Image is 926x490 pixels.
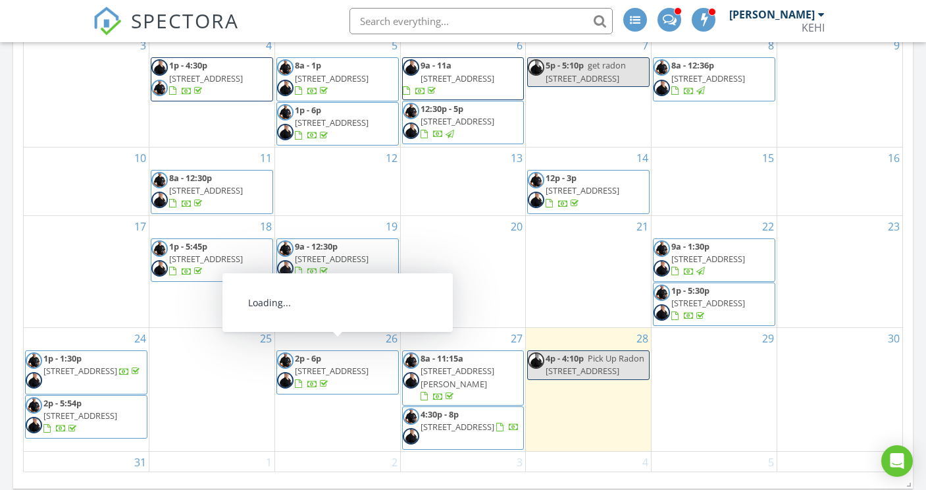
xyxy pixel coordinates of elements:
[421,352,494,402] a: 8a - 11:15a [STREET_ADDRESS][PERSON_NAME]
[421,408,519,433] a: 4:30p - 8p [STREET_ADDRESS]
[151,238,273,282] a: 1p - 5:45p [STREET_ADDRESS]
[295,72,369,84] span: [STREET_ADDRESS]
[169,240,243,277] a: 1p - 5:45p [STREET_ADDRESS]
[169,72,243,84] span: [STREET_ADDRESS]
[653,283,775,326] a: 1p - 5:30p [STREET_ADDRESS]
[169,240,207,252] span: 1p - 5:45p
[546,172,577,184] span: 12p - 3p
[43,397,82,409] span: 2p - 5:54p
[546,172,619,209] a: 12p - 3p [STREET_ADDRESS]
[634,328,651,349] a: Go to August 28, 2025
[132,328,149,349] a: Go to August 24, 2025
[132,148,149,169] a: Go to August 10, 2025
[263,452,274,473] a: Go to September 1, 2025
[257,216,274,237] a: Go to August 18, 2025
[671,285,745,321] a: 1p - 5:30p [STREET_ADDRESS]
[43,365,117,377] span: [STREET_ADDRESS]
[93,18,239,45] a: SPECTORA
[277,59,294,76] img: 20230810kheiberthull022_copy.jpg
[508,328,525,349] a: Go to August 27, 2025
[421,72,494,84] span: [STREET_ADDRESS]
[295,59,321,71] span: 8a - 1p
[25,350,147,394] a: 1p - 1:30p [STREET_ADDRESS]
[777,35,902,148] td: Go to August 9, 2025
[671,59,745,96] a: 8a - 12:36p [STREET_ADDRESS]
[402,350,525,406] a: 8a - 11:15a [STREET_ADDRESS][PERSON_NAME]
[277,240,294,257] img: 20230810kheiberthull022_copy.jpg
[277,260,294,277] img: 20230810kheiberthull017_copy.jpg
[653,57,775,101] a: 8a - 12:36p [STREET_ADDRESS]
[671,240,709,252] span: 9a - 1:30p
[149,215,275,328] td: Go to August 18, 2025
[149,148,275,215] td: Go to August 11, 2025
[276,238,399,282] a: 9a - 12:30p [STREET_ADDRESS]
[885,148,902,169] a: Go to August 16, 2025
[295,365,369,377] span: [STREET_ADDRESS]
[546,59,626,84] span: get radon [STREET_ADDRESS]
[389,35,400,56] a: Go to August 5, 2025
[295,240,369,277] a: 9a - 12:30p [STREET_ADDRESS]
[295,117,369,128] span: [STREET_ADDRESS]
[402,101,525,144] a: 12:30p - 5p [STREET_ADDRESS]
[654,59,670,76] img: 20230810kheiberthull022_copy.jpg
[295,253,369,265] span: [STREET_ADDRESS]
[295,352,321,364] span: 2p - 6p
[24,35,149,148] td: Go to August 3, 2025
[43,410,117,422] span: [STREET_ADDRESS]
[400,328,526,452] td: Go to August 27, 2025
[169,59,207,71] span: 1p - 4:30p
[421,103,494,140] a: 12:30p - 5p [STREET_ADDRESS]
[149,35,275,148] td: Go to August 4, 2025
[528,172,544,188] img: 20230810kheiberthull022_copy.jpg
[421,352,463,364] span: 8a - 11:15a
[131,7,239,34] span: SPECTORA
[403,59,419,76] img: 20230810kheiberthull017_copy.jpg
[671,253,745,265] span: [STREET_ADDRESS]
[514,35,525,56] a: Go to August 6, 2025
[759,216,777,237] a: Go to August 22, 2025
[654,260,670,277] img: 20230810kheiberthull017_copy.jpg
[634,148,651,169] a: Go to August 14, 2025
[274,328,400,452] td: Go to August 26, 2025
[654,240,670,257] img: 20230810kheiberthull022_copy.jpg
[277,80,294,96] img: 20230810kheiberthull017_copy.jpg
[403,122,419,139] img: 20230810kheiberthull017_copy.jpg
[274,35,400,148] td: Go to August 5, 2025
[403,372,419,389] img: 20230810kheiberthull017_copy.jpg
[777,328,902,452] td: Go to August 30, 2025
[671,72,745,84] span: [STREET_ADDRESS]
[654,80,670,96] img: 20230810kheiberthull017_copy.jpg
[653,238,775,282] a: 9a - 1:30p [STREET_ADDRESS]
[652,148,777,215] td: Go to August 15, 2025
[24,215,149,328] td: Go to August 17, 2025
[151,59,168,76] img: 20230810kheiberthull017_copy.jpg
[885,216,902,237] a: Go to August 23, 2025
[403,103,419,119] img: 20230810kheiberthull022_copy.jpg
[400,35,526,148] td: Go to August 6, 2025
[295,352,369,389] a: 2p - 6p [STREET_ADDRESS]
[400,148,526,215] td: Go to August 13, 2025
[421,408,459,420] span: 4:30p - 8p
[802,21,825,34] div: KEHI
[526,35,652,148] td: Go to August 7, 2025
[257,148,274,169] a: Go to August 11, 2025
[151,240,168,257] img: 20230810kheiberthull022_copy.jpg
[151,172,168,188] img: 20230810kheiberthull022_copy.jpg
[403,352,419,369] img: 20230810kheiberthull022_copy.jpg
[526,215,652,328] td: Go to August 21, 2025
[151,260,168,277] img: 20230810kheiberthull017_copy.jpg
[277,124,294,140] img: 20230810kheiberthull017_copy.jpg
[24,148,149,215] td: Go to August 10, 2025
[277,104,294,121] img: 20230810kheiberthull022_copy.jpg
[652,35,777,148] td: Go to August 8, 2025
[765,452,777,473] a: Go to September 5, 2025
[421,103,463,115] span: 12:30p - 5p
[263,35,274,56] a: Go to August 4, 2025
[654,285,670,301] img: 20230810kheiberthull022_copy.jpg
[528,192,544,208] img: 20230810kheiberthull017_copy.jpg
[527,170,650,213] a: 12p - 3p [STREET_ADDRESS]
[402,57,525,100] a: 9a - 11a [STREET_ADDRESS]
[389,452,400,473] a: Go to September 2, 2025
[43,352,82,364] span: 1p - 1:30p
[777,215,902,328] td: Go to August 23, 2025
